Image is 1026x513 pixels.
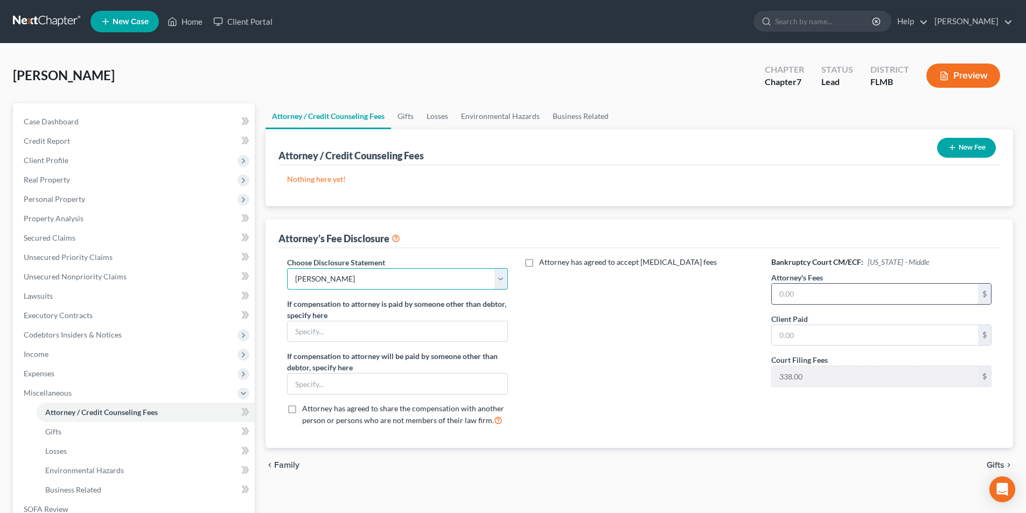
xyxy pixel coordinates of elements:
[771,257,992,268] h6: Bankruptcy Court CM/ECF:
[37,422,255,441] a: Gifts
[24,175,70,184] span: Real Property
[24,194,85,203] span: Personal Property
[24,311,93,320] span: Executory Contracts
[24,233,75,242] span: Secured Claims
[24,330,122,339] span: Codebtors Insiders & Notices
[420,103,455,129] a: Losses
[24,214,83,223] span: Property Analysis
[15,267,255,286] a: Unsecured Nonpriority Claims
[15,228,255,248] a: Secured Claims
[765,64,804,76] div: Chapter
[45,446,67,455] span: Losses
[772,284,978,304] input: 0.00
[771,272,823,283] label: Attorney's Fees
[771,313,808,325] label: Client Paid
[978,366,991,386] div: $
[274,461,299,469] span: Family
[37,461,255,480] a: Environmental Hazards
[287,257,385,268] label: Choose Disclosure Statement
[15,131,255,151] a: Credit Report
[978,325,991,346] div: $
[870,64,909,76] div: District
[37,480,255,500] a: Business Related
[15,112,255,131] a: Case Dashboard
[987,461,1004,469] span: Gifts
[24,117,79,126] span: Case Dashboard
[45,466,124,475] span: Environmental Hazards
[539,257,717,266] span: Attorney has agreed to accept [MEDICAL_DATA] fees
[113,18,149,26] span: New Case
[13,67,115,83] span: [PERSON_NAME]
[892,12,928,31] a: Help
[455,103,546,129] a: Environmental Hazards
[288,321,507,342] input: Specify...
[15,248,255,267] a: Unsecured Priority Claims
[287,350,507,373] label: If compensation to attorney will be paid by someone other than debtor, specify here
[162,12,208,31] a: Home
[24,136,70,145] span: Credit Report
[288,374,507,394] input: Specify...
[15,286,255,306] a: Lawsuits
[266,103,391,129] a: Attorney / Credit Counseling Fees
[287,174,992,185] p: Nothing here yet!
[870,76,909,88] div: FLMB
[15,209,255,228] a: Property Analysis
[278,149,424,162] div: Attorney / Credit Counseling Fees
[24,252,113,262] span: Unsecured Priority Claims
[765,76,804,88] div: Chapter
[15,306,255,325] a: Executory Contracts
[797,76,801,87] span: 7
[771,354,828,366] label: Court Filing Fees
[45,407,158,417] span: Attorney / Credit Counseling Fees
[821,76,853,88] div: Lead
[1004,461,1013,469] i: chevron_right
[978,284,991,304] div: $
[302,404,504,425] span: Attorney has agreed to share the compensation with another person or persons who are not members ...
[37,403,255,422] a: Attorney / Credit Counseling Fees
[868,257,929,266] span: [US_STATE] - Middle
[278,232,400,245] div: Attorney's Fee Disclosure
[929,12,1013,31] a: [PERSON_NAME]
[37,441,255,461] a: Losses
[266,461,274,469] i: chevron_left
[926,64,1000,88] button: Preview
[775,11,874,31] input: Search by name...
[208,12,278,31] a: Client Portal
[546,103,615,129] a: Business Related
[937,138,996,158] button: New Fee
[989,476,1015,502] div: Open Intercom Messenger
[821,64,853,76] div: Status
[45,427,61,436] span: Gifts
[24,291,53,300] span: Lawsuits
[987,461,1013,469] button: Gifts chevron_right
[24,369,54,378] span: Expenses
[772,366,978,386] input: 0.00
[24,349,48,359] span: Income
[24,272,127,281] span: Unsecured Nonpriority Claims
[287,298,507,321] label: If compensation to attorney is paid by someone other than debtor, specify here
[24,156,68,165] span: Client Profile
[45,485,101,494] span: Business Related
[266,461,299,469] button: chevron_left Family
[391,103,420,129] a: Gifts
[24,388,72,397] span: Miscellaneous
[772,325,978,346] input: 0.00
